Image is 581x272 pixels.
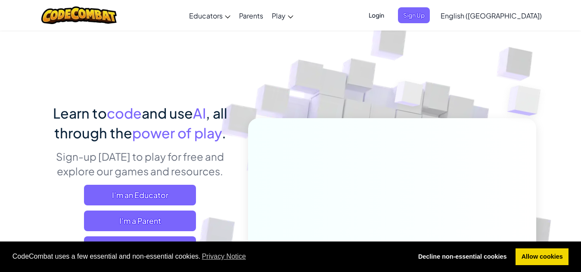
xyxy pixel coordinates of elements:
a: Parents [235,4,267,27]
p: Sign-up [DATE] to play for free and explore our games and resources. [45,149,235,178]
a: English ([GEOGRAPHIC_DATA]) [436,4,546,27]
span: power of play [132,124,222,141]
span: Learn to [53,104,107,122]
img: Overlap cubes [490,64,565,137]
img: Overlap cubes [378,64,440,128]
span: Educators [189,11,223,20]
a: Play [267,4,298,27]
span: code [107,104,142,122]
a: I'm an Educator [84,185,196,205]
button: I'm a Student [84,236,196,257]
a: deny cookies [412,248,513,266]
span: and use [142,104,193,122]
button: Login [364,7,389,23]
span: English ([GEOGRAPHIC_DATA]) [441,11,542,20]
span: AI [193,104,206,122]
span: . [222,124,226,141]
span: Play [272,11,286,20]
a: learn more about cookies [201,250,248,263]
button: Sign Up [398,7,430,23]
a: Educators [185,4,235,27]
a: allow cookies [516,248,569,266]
a: I'm a Parent [84,211,196,231]
span: CodeCombat uses a few essential and non-essential cookies. [12,250,406,263]
img: CodeCombat logo [41,6,117,24]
